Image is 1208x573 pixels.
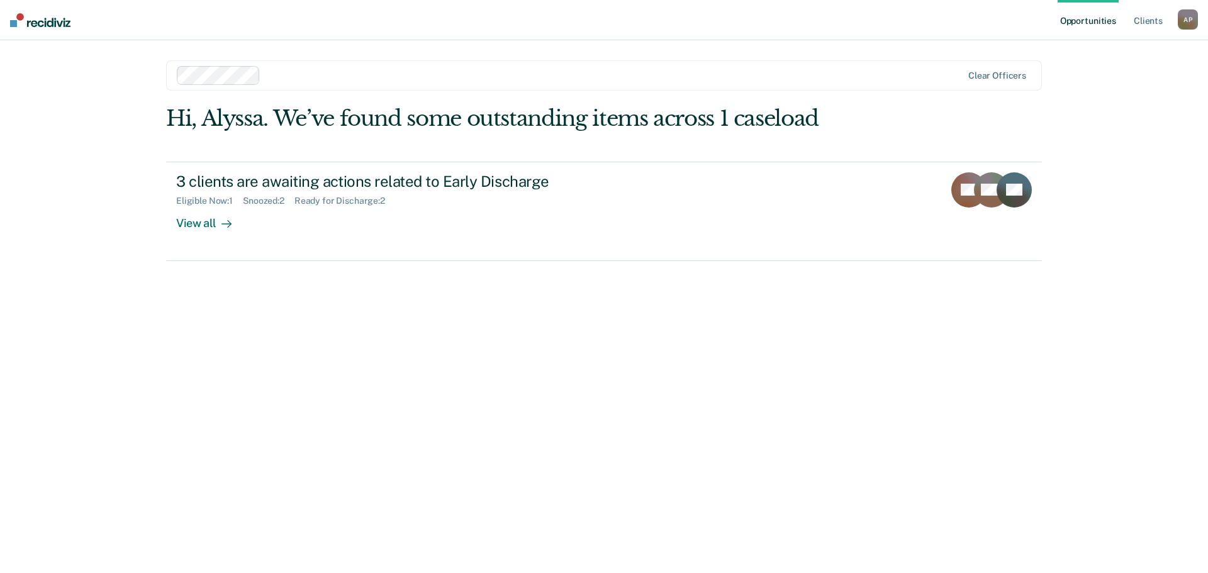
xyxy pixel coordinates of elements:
div: A P [1178,9,1198,30]
img: Recidiviz [10,13,70,27]
div: Clear officers [968,70,1026,81]
div: 3 clients are awaiting actions related to Early Discharge [176,172,618,191]
div: View all [176,206,247,230]
div: Hi, Alyssa. We’ve found some outstanding items across 1 caseload [166,106,867,131]
button: AP [1178,9,1198,30]
div: Snoozed : 2 [243,196,294,206]
div: Eligible Now : 1 [176,196,243,206]
div: Ready for Discharge : 2 [294,196,395,206]
a: 3 clients are awaiting actions related to Early DischargeEligible Now:1Snoozed:2Ready for Dischar... [166,162,1042,261]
